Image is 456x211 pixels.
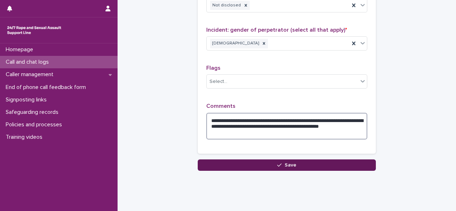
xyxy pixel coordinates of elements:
[206,103,235,109] span: Comments
[3,121,68,128] p: Policies and processes
[285,163,296,168] span: Save
[3,59,55,65] p: Call and chat logs
[210,39,260,48] div: [DEMOGRAPHIC_DATA]
[6,23,63,37] img: rhQMoQhaT3yELyF149Cw
[3,71,59,78] p: Caller management
[3,109,64,116] p: Safeguarding records
[209,78,227,85] div: Select...
[3,46,39,53] p: Homepage
[3,96,52,103] p: Signposting links
[206,27,347,33] span: Incident: gender of perpetrator (select all that apply)
[198,159,376,171] button: Save
[210,1,242,10] div: Not disclosed
[3,84,92,91] p: End of phone call feedback form
[206,65,221,71] span: Flags
[3,134,48,141] p: Training videos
